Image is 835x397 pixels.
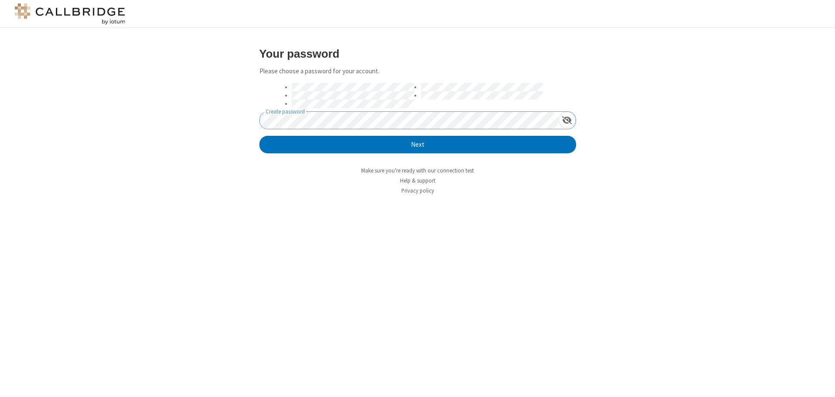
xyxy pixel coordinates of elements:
a: Help & support [400,177,435,184]
div: Show password [559,112,576,128]
h3: Your password [259,48,576,60]
button: Next [259,136,576,153]
p: Please choose a password for your account. [259,66,576,76]
img: logo@2x.png [13,3,127,24]
a: Make sure you're ready with our connection test [361,167,474,174]
input: Create password [260,112,559,129]
a: Privacy policy [401,187,434,194]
